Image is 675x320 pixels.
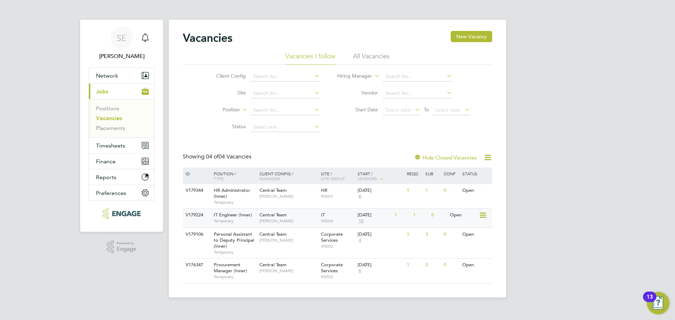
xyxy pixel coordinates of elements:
div: 2 [424,259,442,272]
div: 0 [442,259,460,272]
nav: Main navigation [80,20,163,232]
a: Positions [96,105,119,112]
div: 1 [411,209,430,222]
input: Search for... [383,89,452,98]
input: Select one [251,122,320,132]
span: 8 [358,268,362,274]
span: 04 of [206,153,219,160]
span: 8 [358,194,362,200]
button: Open Resource Center, 13 new notifications [647,292,669,314]
span: [PERSON_NAME] [259,194,317,199]
div: 0 [442,184,460,197]
button: Jobs [89,84,154,99]
input: Search for... [251,72,320,81]
div: 1 [393,209,411,222]
div: Reqd [405,168,423,179]
span: Jobs [96,88,108,95]
span: Sophia Ede [89,52,155,60]
input: Search for... [383,72,452,81]
div: V179224 [184,209,208,222]
div: V179344 [184,184,208,197]
div: 0 [442,228,460,241]
span: 10 [358,218,365,224]
label: Site [205,90,246,96]
span: IT [321,212,325,218]
div: [DATE] [358,212,391,218]
span: Temporary [214,218,256,224]
div: ID [184,168,208,179]
span: IT Engineer (Inner) [214,212,252,218]
div: Site / [319,168,356,184]
span: Finance [96,158,116,165]
button: New Vacancy [451,31,492,42]
button: Timesheets [89,138,154,153]
span: 04 Vacancies [206,153,251,160]
span: 90002 [321,274,354,280]
li: All Vacancies [353,52,390,65]
label: Hide Closed Vacancies [414,154,477,161]
span: Select date [385,107,411,113]
label: Client Config [205,73,246,79]
div: 1 [405,228,423,241]
li: Vacancies I follow [285,52,335,65]
span: [PERSON_NAME] [259,268,317,274]
div: 1 [405,259,423,272]
h2: Vacancies [183,31,232,45]
span: SE [117,33,127,43]
div: Open [461,228,491,241]
span: Central Team [259,212,287,218]
span: Personal Assistant to Deputy Principal (Inner) [214,231,254,249]
span: Vendors [358,176,377,181]
span: 90007 [321,194,354,199]
span: To [422,105,431,114]
span: Central Team [259,187,287,193]
div: Start / [356,168,405,185]
span: HR [321,187,327,193]
div: 0 [430,209,448,222]
label: Status [205,123,246,130]
span: Engage [117,246,136,252]
div: Position / [208,168,258,184]
span: Site Group [321,176,345,181]
div: Open [461,259,491,272]
label: Hiring Manager [332,73,372,80]
div: Showing [183,153,253,161]
span: Manager [259,176,280,181]
div: Jobs [89,99,154,137]
button: Preferences [89,185,154,201]
span: Reports [96,174,116,181]
button: Network [89,68,154,83]
span: [PERSON_NAME] [259,237,317,243]
span: 4 [358,237,362,243]
div: [DATE] [358,262,403,268]
div: Sub [424,168,442,179]
a: SE[PERSON_NAME] [89,27,155,60]
div: Open [448,209,479,222]
span: Central Team [259,231,287,237]
input: Search for... [251,105,320,115]
a: Placements [96,125,125,131]
div: Client Config / [258,168,319,184]
div: 3 [424,228,442,241]
div: Status [461,168,491,179]
button: Finance [89,154,154,169]
div: Open [461,184,491,197]
label: Position [199,106,240,113]
label: Start Date [337,106,378,113]
a: Powered byEngage [107,240,137,254]
div: V179106 [184,228,208,241]
span: Central Team [259,262,287,268]
span: Procurement Manager (Inner) [214,262,247,274]
div: [DATE] [358,188,403,194]
a: Vacancies [96,115,122,122]
span: Temporary [214,274,256,280]
div: 1 [424,184,442,197]
div: V176347 [184,259,208,272]
span: 90002 [321,243,354,249]
span: Select date [435,107,460,113]
label: Vendor [337,90,378,96]
div: [DATE] [358,231,403,237]
span: Temporary [214,249,256,255]
span: [PERSON_NAME] [259,218,317,224]
span: Corporate Services [321,231,343,243]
